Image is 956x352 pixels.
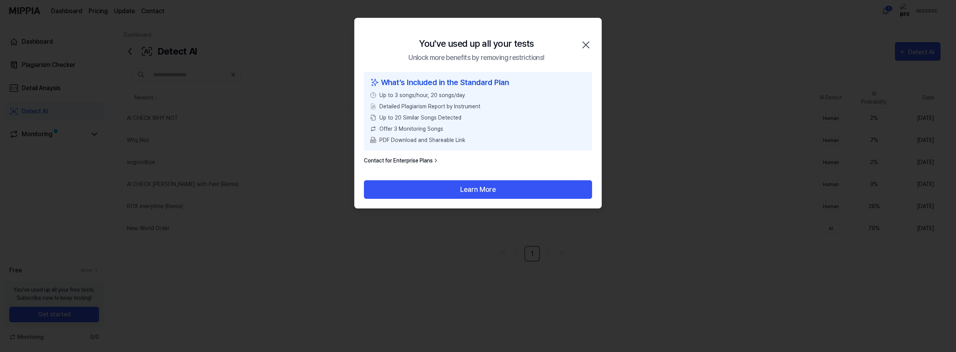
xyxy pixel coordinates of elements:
span: Up to 3 songs/hour, 20 songs/day [379,91,465,99]
img: File Select [370,103,376,109]
span: Detailed Plagiarism Report by Instrument [379,103,480,111]
div: You've used up all your tests [419,37,534,51]
span: PDF Download and Shareable Link [379,136,465,144]
div: Unlock more benefits by removing restrictions! [408,52,544,63]
span: Up to 20 Similar Songs Detected [379,114,461,122]
a: Contact for Enterprise Plans [364,157,439,165]
span: Offer 3 Monitoring Songs [379,125,443,133]
img: sparkles icon [370,77,379,88]
button: Learn More [364,180,592,199]
div: What’s Included in the Standard Plan [370,77,586,88]
img: PDF Download [370,137,376,143]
